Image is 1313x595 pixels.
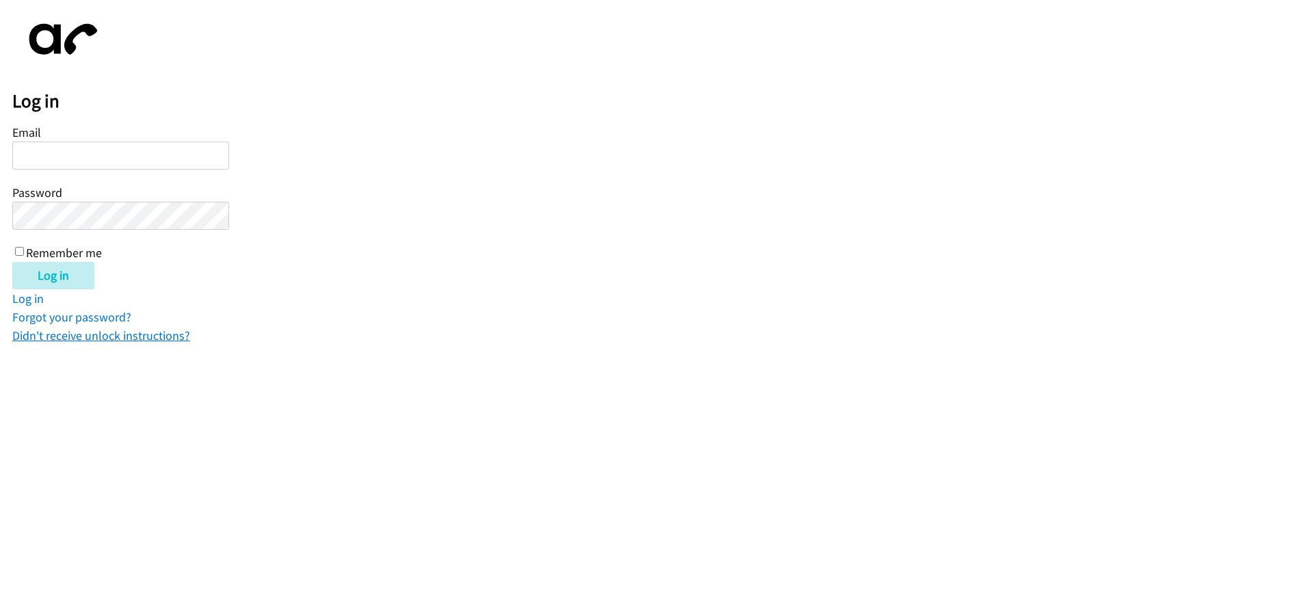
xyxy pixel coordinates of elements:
label: Email [12,124,41,140]
a: Log in [12,291,44,306]
a: Didn't receive unlock instructions? [12,328,190,343]
img: aphone-8a226864a2ddd6a5e75d1ebefc011f4aa8f32683c2d82f3fb0802fe031f96514.svg [12,12,108,66]
a: Forgot your password? [12,309,131,325]
label: Password [12,185,62,200]
input: Log in [12,262,94,289]
label: Remember me [26,245,102,261]
h2: Log in [12,90,1313,113]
